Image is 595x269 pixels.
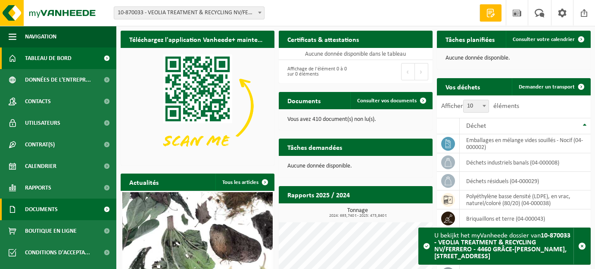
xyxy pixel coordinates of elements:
h2: Actualités [121,174,167,190]
h2: Documents [279,92,329,109]
a: Consulter les rapports [358,203,432,220]
span: Consulter vos documents [357,98,417,104]
span: Données de l'entrepr... [25,69,91,91]
span: Navigation [25,26,56,47]
span: 10 [463,100,489,113]
td: déchets industriels banals (04-000008) [460,153,591,172]
button: Previous [401,63,415,80]
label: Afficher éléments [441,103,519,110]
a: Consulter vos documents [350,92,432,109]
div: U bekijkt het myVanheede dossier van [434,228,573,264]
h2: Certificats & attestations [279,31,368,47]
strong: 10-870033 - VEOLIA TREATMENT & RECYCLING NV/FERRERO - 4460 GRÂCE-[PERSON_NAME], [STREET_ADDRESS] [434,232,570,260]
span: Déchet [466,123,486,130]
span: Rapports [25,177,51,199]
span: Tableau de bord [25,47,72,69]
span: Consulter votre calendrier [513,37,575,42]
h2: Tâches planifiées [437,31,503,47]
span: 10 [464,100,489,112]
td: déchets résiduels (04-000029) [460,172,591,190]
span: Demander un transport [519,84,575,90]
h3: Tonnage [283,208,433,218]
h2: Rapports 2025 / 2024 [279,186,358,203]
span: Contrat(s) [25,134,55,155]
td: briquaillons et terre (04-000043) [460,209,591,228]
td: polyéthylène basse densité (LDPE), en vrac, naturel/coloré (80/20) (04-000038) [460,190,591,209]
h2: Tâches demandées [279,139,351,155]
h2: Téléchargez l'application Vanheede+ maintenant! [121,31,274,47]
td: emballages en mélange vides souillés - Nocif (04-000002) [460,134,591,153]
td: Aucune donnée disponible dans le tableau [279,48,433,60]
span: Calendrier [25,155,56,177]
div: Affichage de l'élément 0 à 0 sur 0 éléments [283,62,352,81]
span: 10-870033 - VEOLIA TREATMENT & RECYCLING NV/FERRERO - 4460 GRÂCE-HOLLOGNE, RUE DE L'AVENIR 22 [114,7,264,19]
p: Aucune donnée disponible. [445,55,582,61]
h2: Vos déchets [437,78,489,95]
a: Tous les articles [215,174,274,191]
span: Contacts [25,91,51,112]
button: Next [415,63,428,80]
span: 10-870033 - VEOLIA TREATMENT & RECYCLING NV/FERRERO - 4460 GRÂCE-HOLLOGNE, RUE DE L'AVENIR 22 [114,6,265,19]
span: Conditions d'accepta... [25,242,90,263]
span: 2024: 693,740 t - 2025: 473,840 t [283,214,433,218]
p: Aucune donnée disponible. [287,163,424,169]
a: Consulter votre calendrier [506,31,590,48]
span: Utilisateurs [25,112,60,134]
a: Demander un transport [512,78,590,95]
img: Download de VHEPlus App [121,48,274,164]
span: Documents [25,199,58,220]
p: Vous avez 410 document(s) non lu(s). [287,117,424,123]
span: Boutique en ligne [25,220,77,242]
